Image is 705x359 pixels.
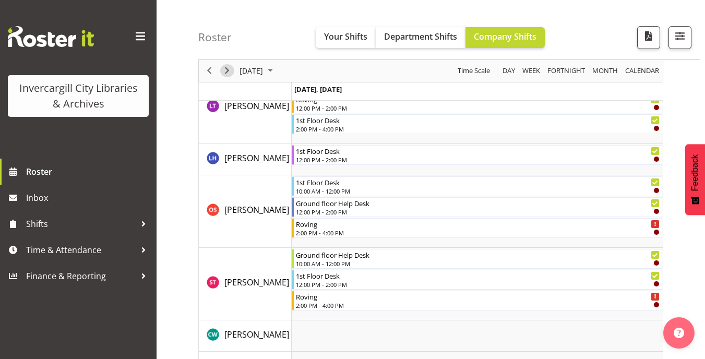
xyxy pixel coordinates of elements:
[292,249,662,269] div: Saniya Thompson"s event - Ground floor Help Desk Begin From Saturday, September 27, 2025 at 10:00...
[200,60,218,82] div: previous period
[296,219,660,229] div: Roving
[199,144,292,175] td: Marion Hawkes resource
[292,270,662,290] div: Saniya Thompson"s event - 1st Floor Desk Begin From Saturday, September 27, 2025 at 12:00:00 PM G...
[521,65,541,78] span: Week
[199,320,292,352] td: Catherine Wilson resource
[296,301,660,309] div: 2:00 PM - 4:00 PM
[296,187,660,195] div: 10:00 AM - 12:00 PM
[296,104,660,112] div: 12:00 PM - 2:00 PM
[457,65,491,78] span: Time Scale
[224,204,289,216] span: [PERSON_NAME]
[456,65,492,78] button: Time Scale
[26,242,136,258] span: Time & Attendance
[292,145,662,165] div: Marion Hawkes"s event - 1st Floor Desk Begin From Saturday, September 27, 2025 at 12:00:00 PM GMT...
[224,277,289,288] span: [PERSON_NAME]
[316,27,376,48] button: Your Shifts
[296,259,660,268] div: 10:00 AM - 12:00 PM
[376,27,465,48] button: Department Shifts
[324,31,367,42] span: Your Shifts
[668,26,691,49] button: Filter Shifts
[384,31,457,42] span: Department Shifts
[501,65,516,78] span: Day
[292,291,662,310] div: Saniya Thompson"s event - Roving Begin From Saturday, September 27, 2025 at 2:00:00 PM GMT+12:00 ...
[296,229,660,237] div: 2:00 PM - 4:00 PM
[624,65,661,78] button: Month
[296,280,660,289] div: 12:00 PM - 2:00 PM
[474,31,536,42] span: Company Shifts
[546,65,587,78] button: Fortnight
[465,27,545,48] button: Company Shifts
[296,270,660,281] div: 1st Floor Desk
[292,197,662,217] div: Olivia Stanley"s event - Ground floor Help Desk Begin From Saturday, September 27, 2025 at 12:00:...
[18,80,138,112] div: Invercargill City Libraries & Archives
[198,31,232,43] h4: Roster
[637,26,660,49] button: Download a PDF of the roster for the current day
[296,146,660,156] div: 1st Floor Desk
[199,248,292,320] td: Saniya Thompson resource
[26,190,151,206] span: Inbox
[296,125,660,133] div: 2:00 PM - 4:00 PM
[685,144,705,215] button: Feedback - Show survey
[26,164,151,179] span: Roster
[292,176,662,196] div: Olivia Stanley"s event - 1st Floor Desk Begin From Saturday, September 27, 2025 at 10:00:00 AM GM...
[296,115,660,125] div: 1st Floor Desk
[294,85,342,94] span: [DATE], [DATE]
[202,65,217,78] button: Previous
[224,328,289,341] a: [PERSON_NAME]
[236,60,279,82] div: September 27, 2025
[8,26,94,47] img: Rosterit website logo
[224,152,289,164] a: [PERSON_NAME]
[199,71,292,144] td: Lyndsay Tautari resource
[296,198,660,208] div: Ground floor Help Desk
[292,114,662,134] div: Lyndsay Tautari"s event - 1st Floor Desk Begin From Saturday, September 27, 2025 at 2:00:00 PM GM...
[199,175,292,248] td: Olivia Stanley resource
[296,208,660,216] div: 12:00 PM - 2:00 PM
[296,177,660,187] div: 1st Floor Desk
[690,154,700,191] span: Feedback
[296,291,660,302] div: Roving
[224,204,289,216] a: [PERSON_NAME]
[292,218,662,238] div: Olivia Stanley"s event - Roving Begin From Saturday, September 27, 2025 at 2:00:00 PM GMT+12:00 E...
[26,216,136,232] span: Shifts
[218,60,236,82] div: next period
[674,328,684,338] img: help-xxl-2.png
[624,65,660,78] span: calendar
[591,65,619,78] span: Month
[296,155,660,164] div: 12:00 PM - 2:00 PM
[296,249,660,260] div: Ground floor Help Desk
[238,65,264,78] span: [DATE]
[224,100,289,112] a: [PERSON_NAME]
[521,65,542,78] button: Timeline Week
[220,65,234,78] button: Next
[224,276,289,289] a: [PERSON_NAME]
[546,65,586,78] span: Fortnight
[292,93,662,113] div: Lyndsay Tautari"s event - Roving Begin From Saturday, September 27, 2025 at 12:00:00 PM GMT+12:00...
[238,65,278,78] button: September 2025
[591,65,620,78] button: Timeline Month
[501,65,517,78] button: Timeline Day
[26,268,136,284] span: Finance & Reporting
[224,329,289,340] span: [PERSON_NAME]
